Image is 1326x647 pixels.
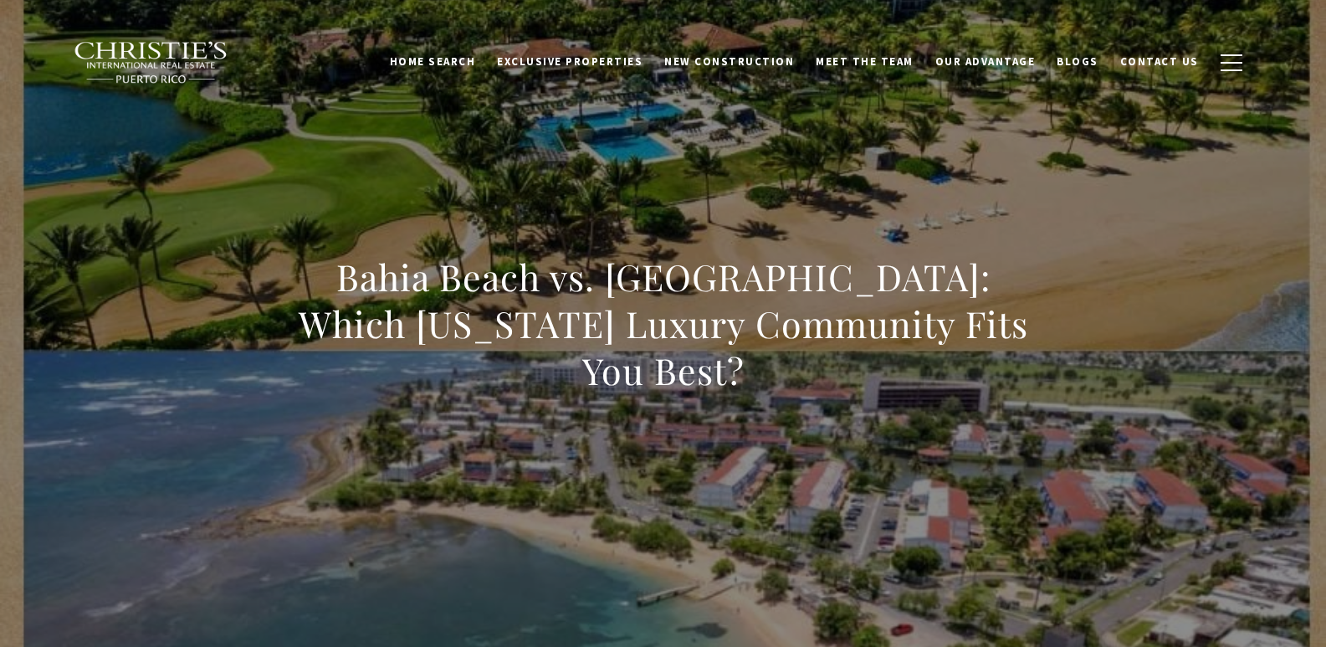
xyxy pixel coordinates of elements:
a: Blogs [1046,46,1109,78]
span: Exclusive Properties [497,54,643,69]
a: Home Search [379,46,487,78]
span: Blogs [1057,54,1098,69]
span: Contact Us [1120,54,1199,69]
span: Our Advantage [935,54,1036,69]
a: New Construction [653,46,805,78]
a: Meet the Team [805,46,924,78]
button: button [1210,39,1253,87]
a: Our Advantage [924,46,1047,78]
a: Exclusive Properties [486,46,653,78]
h1: Bahia Beach vs. [GEOGRAPHIC_DATA]: Which [US_STATE] Luxury Community Fits You Best? [294,254,1032,394]
a: Contact Us [1109,46,1210,78]
span: New Construction [664,54,794,69]
img: Christie's International Real Estate black text logo [74,41,229,85]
